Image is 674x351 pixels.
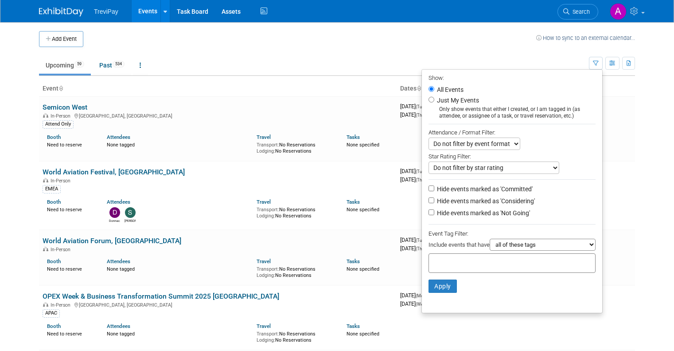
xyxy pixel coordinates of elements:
[435,87,464,93] label: All Events
[347,134,360,140] a: Tasks
[400,176,425,183] span: [DATE]
[400,103,428,110] span: [DATE]
[125,218,136,223] div: Sara Ouhsine
[43,309,60,317] div: APAC
[347,323,360,329] a: Tasks
[429,280,457,293] button: Apply
[51,113,73,119] span: In-Person
[58,85,63,92] a: Sort by Event Name
[416,169,425,174] span: (Tue)
[429,127,596,138] div: Attendance / Format Filter:
[397,81,516,96] th: Dates
[400,168,428,174] span: [DATE]
[47,323,61,329] a: Booth
[400,300,427,307] span: [DATE]
[347,258,360,264] a: Tasks
[51,178,73,184] span: In-Person
[47,205,94,213] div: Need to reserve
[347,331,379,337] span: None specified
[257,199,271,205] a: Travel
[125,207,136,218] img: Sara Ouhsine
[416,246,425,251] span: (Thu)
[43,301,393,308] div: [GEOGRAPHIC_DATA], [GEOGRAPHIC_DATA]
[257,142,279,148] span: Transport:
[416,113,425,118] span: (Thu)
[257,337,275,343] span: Lodging:
[43,112,393,119] div: [GEOGRAPHIC_DATA], [GEOGRAPHIC_DATA]
[557,4,598,20] a: Search
[347,266,379,272] span: None specified
[107,258,130,264] a: Attendees
[47,329,94,337] div: Need to reserve
[400,111,425,118] span: [DATE]
[107,140,250,148] div: None tagged
[43,247,48,251] img: In-Person Event
[257,207,279,213] span: Transport:
[43,292,279,300] a: OPEX Week & Business Transformation Summit 2025 [GEOGRAPHIC_DATA]
[74,61,84,67] span: 59
[47,258,61,264] a: Booth
[257,264,333,278] div: No Reservations No Reservations
[43,185,61,193] div: EMEA
[107,264,250,272] div: None tagged
[610,3,627,20] img: Alen Lovric
[43,178,48,182] img: In-Person Event
[435,96,479,105] label: Just My Events
[416,104,425,109] span: (Tue)
[257,272,275,278] span: Lodging:
[43,113,48,118] img: In-Person Event
[47,199,61,205] a: Booth
[107,199,130,205] a: Attendees
[107,323,130,329] a: Attendees
[43,103,87,111] a: Semicon West
[416,177,425,182] span: (Thu)
[400,292,430,299] span: [DATE]
[416,302,427,307] span: (Wed)
[43,168,185,176] a: World Aviation Festival, [GEOGRAPHIC_DATA]
[257,266,279,272] span: Transport:
[257,213,275,219] span: Lodging:
[435,197,535,205] label: Hide events marked as 'Considering'
[51,247,73,252] span: In-Person
[347,207,379,213] span: None specified
[257,331,279,337] span: Transport:
[347,199,360,205] a: Tasks
[109,207,120,218] img: Donnachad Krüger
[39,8,83,16] img: ExhibitDay
[257,140,333,154] div: No Reservations No Reservations
[109,218,120,223] div: Donnachad Krüger
[43,120,74,128] div: Attend Only
[257,329,333,343] div: No Reservations No Reservations
[39,57,91,74] a: Upcoming59
[400,245,425,252] span: [DATE]
[94,8,118,15] span: TreviPay
[536,35,635,41] a: How to sync to an external calendar...
[257,148,275,154] span: Lodging:
[107,134,130,140] a: Attendees
[429,239,596,253] div: Include events that have
[107,329,250,337] div: None tagged
[113,61,125,67] span: 534
[257,323,271,329] a: Travel
[417,85,421,92] a: Sort by Start Date
[400,237,428,243] span: [DATE]
[43,237,181,245] a: World Aviation Forum, [GEOGRAPHIC_DATA]
[429,150,596,162] div: Star Rating Filter:
[435,209,530,217] label: Hide events marked as 'Not Going'
[51,302,73,308] span: In-Person
[347,142,379,148] span: None specified
[429,229,596,239] div: Event Tag Filter:
[416,293,427,298] span: (Mon)
[435,185,533,193] label: Hide events marked as 'Committed'
[257,205,333,219] div: No Reservations No Reservations
[47,140,94,148] div: Need to reserve
[43,302,48,307] img: In-Person Event
[429,106,596,119] div: Only show events that either I created, or I am tagged in (as attendee, or assignee of a task, or...
[39,31,83,47] button: Add Event
[257,258,271,264] a: Travel
[39,81,397,96] th: Event
[569,8,590,15] span: Search
[257,134,271,140] a: Travel
[93,57,131,74] a: Past534
[47,264,94,272] div: Need to reserve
